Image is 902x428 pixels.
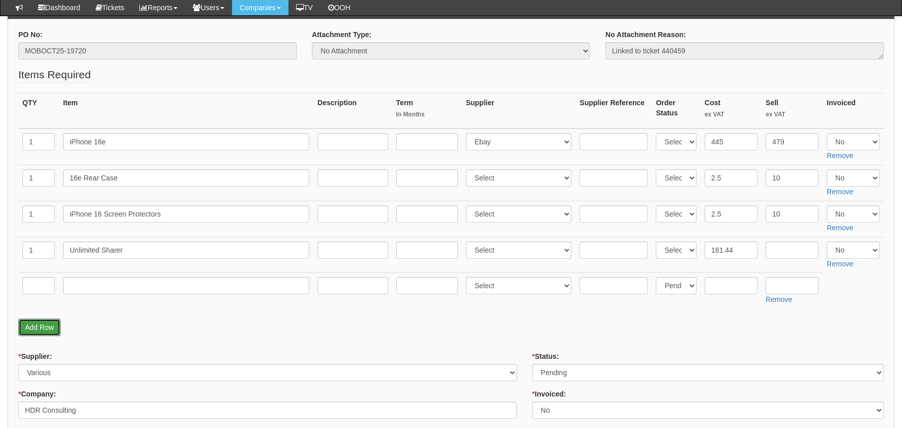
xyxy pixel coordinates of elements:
[575,93,652,129] th: Supplier Reference
[701,93,762,129] th: Cost
[532,389,566,399] label: Invoiced:
[392,93,462,129] th: Term
[18,29,42,40] label: PO No:
[313,93,392,129] th: Description
[396,110,458,119] small: In Months
[705,110,758,119] small: ex VAT
[605,42,884,59] textarea: Linked to ticket 440459
[827,151,853,160] a: Remove
[823,93,884,129] th: Invoiced
[652,93,701,129] th: Order Status
[18,319,61,336] a: Add Row
[766,110,819,119] small: ex VAT
[18,351,52,361] label: Supplier:
[827,224,853,232] a: Remove
[462,93,576,129] th: Supplier
[605,29,686,40] label: No Attachment Reason:
[827,188,853,196] a: Remove
[762,93,823,129] th: Sell
[312,29,371,40] label: Attachment Type:
[18,389,56,399] label: Company:
[766,295,792,303] a: Remove
[827,260,853,268] a: Remove
[532,351,559,361] label: Status:
[18,93,59,129] th: QTY
[18,67,91,83] legend: Items Required
[59,93,313,129] th: Item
